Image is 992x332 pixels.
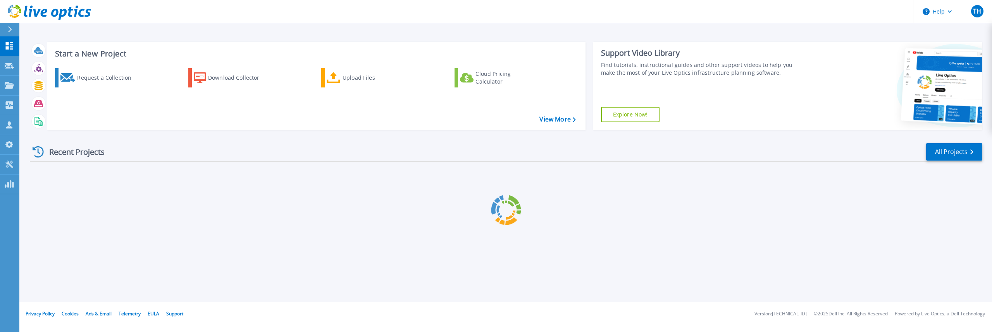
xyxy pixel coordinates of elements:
[188,68,275,87] a: Download Collector
[343,70,405,86] div: Upload Files
[926,143,982,161] a: All Projects
[814,311,888,317] li: © 2025 Dell Inc. All Rights Reserved
[119,310,141,317] a: Telemetry
[166,310,183,317] a: Support
[455,68,541,87] a: Cloud Pricing Calculator
[895,311,985,317] li: Powered by Live Optics, a Dell Technology
[475,70,537,86] div: Cloud Pricing Calculator
[321,68,408,87] a: Upload Files
[55,50,575,58] h3: Start a New Project
[601,61,802,77] div: Find tutorials, instructional guides and other support videos to help you make the most of your L...
[601,48,802,58] div: Support Video Library
[601,107,660,122] a: Explore Now!
[148,310,159,317] a: EULA
[55,68,141,87] a: Request a Collection
[62,310,79,317] a: Cookies
[30,142,115,161] div: Recent Projects
[26,310,55,317] a: Privacy Policy
[77,70,139,86] div: Request a Collection
[973,8,981,14] span: TH
[208,70,270,86] div: Download Collector
[754,311,807,317] li: Version: [TECHNICAL_ID]
[539,116,575,123] a: View More
[86,310,112,317] a: Ads & Email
